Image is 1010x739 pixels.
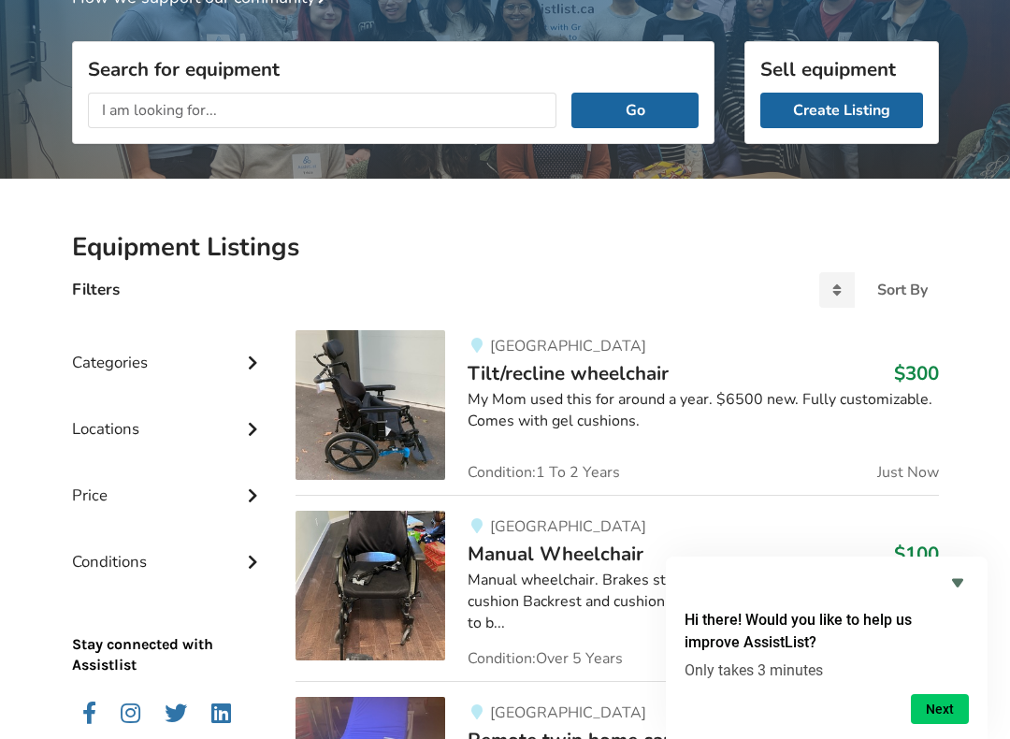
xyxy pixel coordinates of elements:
[468,541,643,567] span: Manual Wheelchair
[296,511,445,660] img: mobility-manual wheelchair
[946,572,969,594] button: Hide survey
[911,694,969,724] button: Next question
[468,360,669,386] span: Tilt/recline wheelchair
[894,361,939,385] h3: $300
[760,93,923,128] a: Create Listing
[490,336,646,356] span: [GEOGRAPHIC_DATA]
[468,389,938,432] div: My Mom used this for around a year. $6500 new. Fully customizable. Comes with gel cushions.
[72,514,267,581] div: Conditions
[72,231,939,264] h2: Equipment Listings
[468,651,623,666] span: Condition: Over 5 Years
[72,279,120,300] h4: Filters
[296,330,938,495] a: mobility-tilt/recline wheelchair[GEOGRAPHIC_DATA]Tilt/recline wheelchair$300My Mom used this for ...
[296,495,938,681] a: mobility-manual wheelchair[GEOGRAPHIC_DATA]Manual Wheelchair$100Manual wheelchair. Brakes still w...
[760,57,923,81] h3: Sell equipment
[877,465,939,480] span: Just Now
[877,283,928,297] div: Sort By
[685,572,969,724] div: Hi there! Would you like to help us improve AssistList?
[72,582,267,677] p: Stay connected with Assistlist
[88,93,557,128] input: I am looking for...
[468,570,938,634] div: Manual wheelchair. Brakes still work Comes with J2 backrest Pin-dot cushion Backrest and cushion ...
[468,465,620,480] span: Condition: 1 To 2 Years
[894,542,939,566] h3: $100
[88,57,699,81] h3: Search for equipment
[296,330,445,480] img: mobility-tilt/recline wheelchair
[571,93,698,128] button: Go
[72,448,267,514] div: Price
[685,609,969,654] h2: Hi there! Would you like to help us improve AssistList?
[490,516,646,537] span: [GEOGRAPHIC_DATA]
[685,661,969,679] p: Only takes 3 minutes
[72,382,267,448] div: Locations
[490,703,646,723] span: [GEOGRAPHIC_DATA]
[72,315,267,382] div: Categories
